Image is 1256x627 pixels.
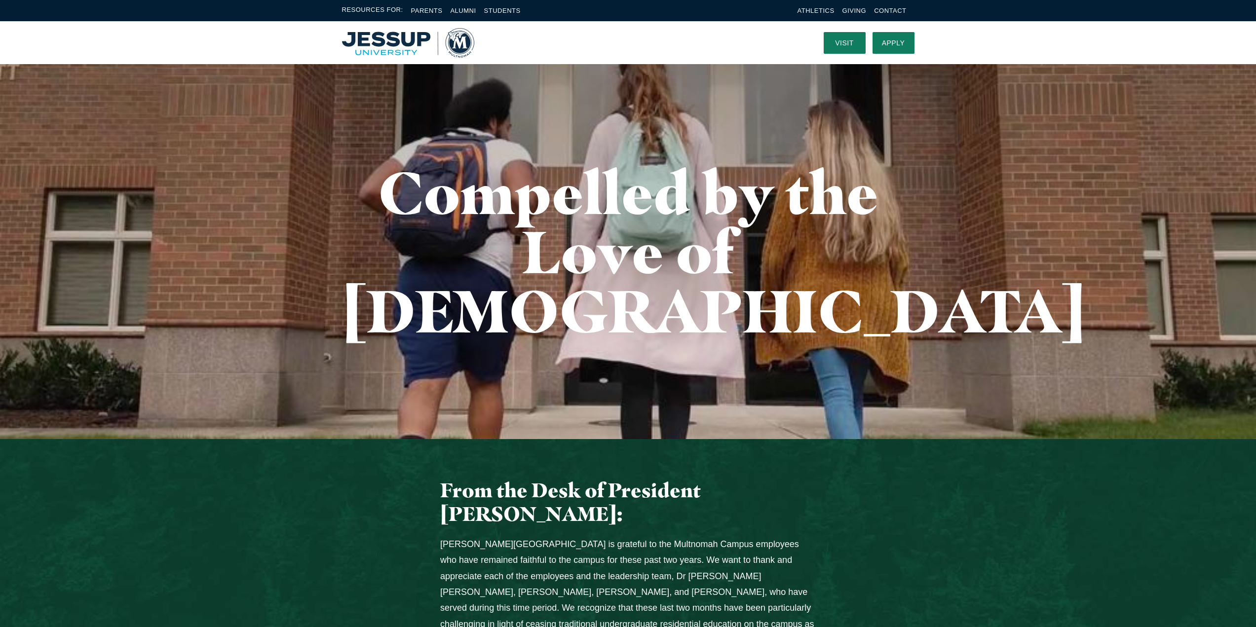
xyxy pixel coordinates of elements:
a: Giving [842,7,867,14]
a: Home [342,28,474,58]
img: Multnomah University Logo [342,28,474,58]
a: Contact [874,7,906,14]
a: Visit [824,32,866,54]
a: Athletics [798,7,835,14]
a: Alumni [450,7,476,14]
a: Parents [411,7,443,14]
span: Resources For: [342,5,403,16]
h1: Compelled by the Love of [DEMOGRAPHIC_DATA] [342,163,914,340]
span: From the Desk of President [PERSON_NAME]: [440,478,701,526]
a: Students [484,7,521,14]
a: Apply [873,32,914,54]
